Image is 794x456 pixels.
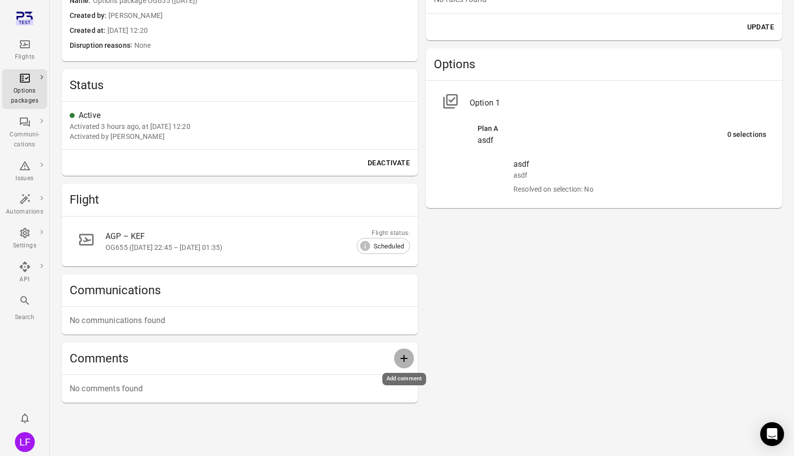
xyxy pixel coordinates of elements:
div: Open Intercom Messenger [760,422,784,446]
h2: Status [70,77,410,93]
a: Flights [2,35,47,65]
div: Flights [6,52,43,62]
div: Search [6,313,43,323]
div: asdf [478,134,727,146]
button: Update [743,18,778,36]
div: AGP – KEF [105,230,386,242]
div: Activated by [PERSON_NAME] [70,131,165,141]
span: Scheduled [368,241,409,251]
div: Option 1 [470,97,766,109]
div: Plan A [478,123,727,134]
div: Add comment [383,373,426,385]
div: API [6,275,43,285]
span: None [134,40,410,51]
div: Settings [6,241,43,251]
div: Automations [6,207,43,217]
div: Flight status: [357,228,410,238]
p: No communications found [70,315,410,327]
button: Deactivate [364,154,414,172]
span: Created by [70,10,108,21]
a: AGP – KEFOG655 ([DATE] 22:45 – [DATE] 01:35) [70,225,410,258]
span: [PERSON_NAME] [108,10,410,21]
button: Search [2,292,47,325]
div: asdf [513,170,766,180]
div: LF [15,432,35,452]
div: Activated 3 hours ago, at [DATE] 12:20 [70,121,191,131]
div: Active [79,110,410,121]
div: Communi-cations [6,130,43,150]
a: Issues [2,157,47,187]
h2: Options [434,56,774,72]
button: Add comment [394,348,414,368]
button: Notifications [15,408,35,428]
span: Created at [70,25,107,36]
a: Settings [2,224,47,254]
div: 0 selections [727,129,766,140]
a: API [2,258,47,288]
div: Resolved on selection: No [513,184,766,194]
div: Issues [6,174,43,184]
h2: Flight [70,192,410,208]
span: [DATE] 12:20 [107,25,410,36]
a: Automations [2,190,47,220]
h2: Communications [70,282,410,298]
h2: Comments [70,350,394,366]
div: Options packages [6,86,43,106]
button: Luis Figueirido [11,428,39,456]
a: Options packages [2,69,47,109]
div: asdf [513,158,766,170]
p: No comments found [70,383,410,395]
a: Communi-cations [2,113,47,153]
span: Disruption reasons [70,40,134,51]
div: OG655 ([DATE] 22:45 – [DATE] 01:35) [105,242,386,252]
